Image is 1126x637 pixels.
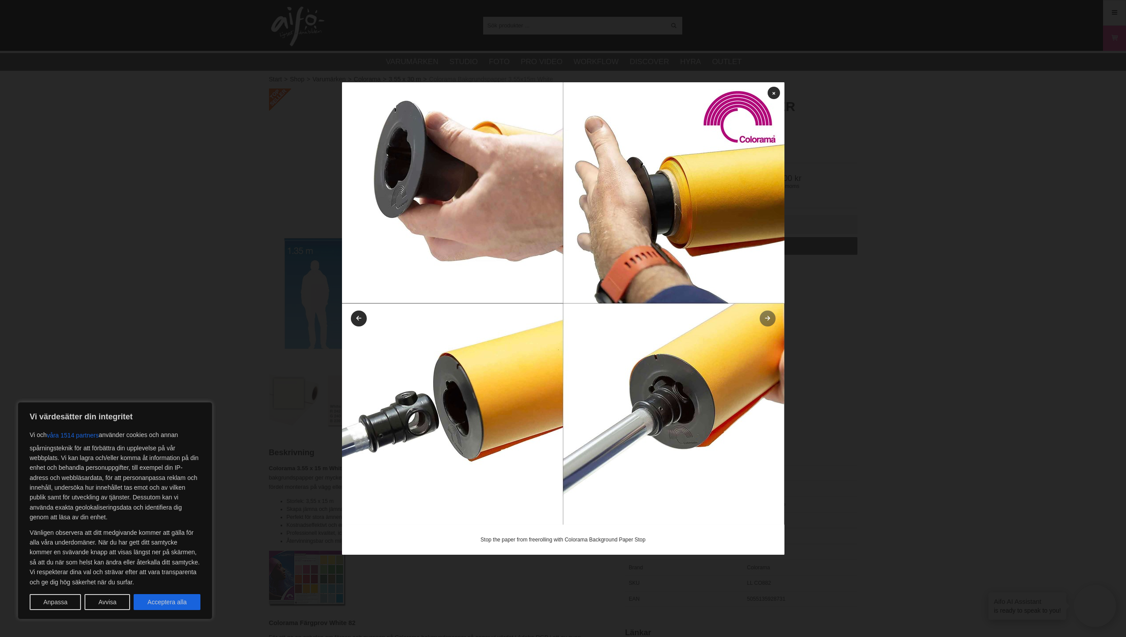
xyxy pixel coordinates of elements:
[30,594,81,610] button: Anpassa
[30,427,200,522] p: Vi och använder cookies och annan spårningsteknik för att förbättra din upplevelse på vår webbpla...
[134,594,200,610] button: Acceptera alla
[30,528,200,587] p: Vänligen observera att ditt medgivande kommer att gälla för alla våra underdomäner. När du har ge...
[47,427,99,443] button: våra 1514 partners
[353,536,773,544] div: Stop the paper from freerolling with Colorama Background Paper Stop
[85,594,130,610] button: Avvisa
[18,402,212,619] div: Vi värdesätter din integritet
[342,82,784,525] img: Stop the paper from freerolling with Colorama Background Paper Stop
[30,411,200,422] p: Vi värdesätter din integritet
